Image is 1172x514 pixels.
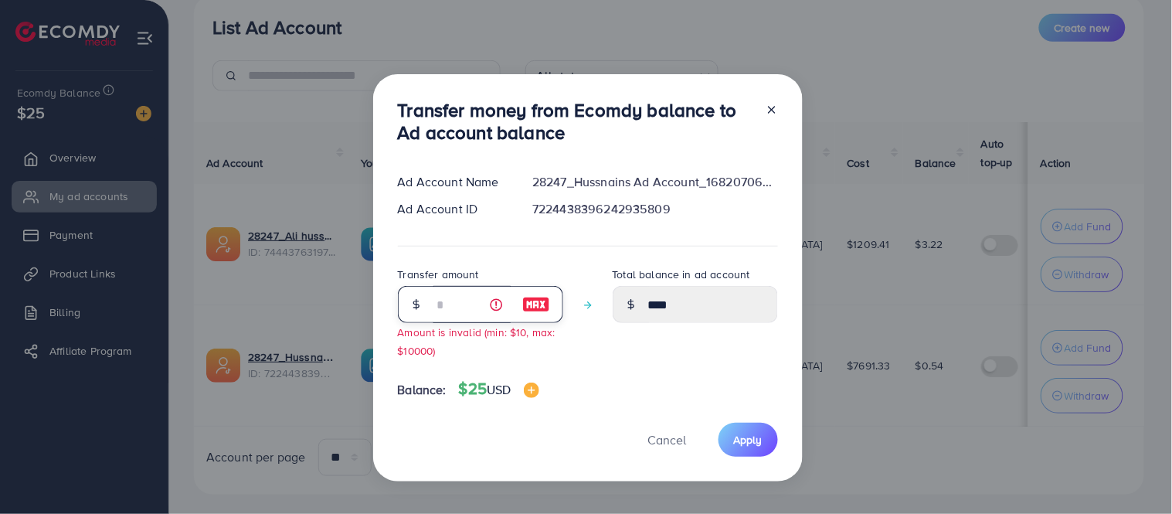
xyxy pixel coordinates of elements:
[629,423,706,456] button: Cancel
[487,381,511,398] span: USD
[520,173,790,191] div: 28247_Hussnains Ad Account_1682070647889
[459,380,539,399] h4: $25
[524,383,539,398] img: image
[718,423,778,456] button: Apply
[398,325,555,357] small: Amount is invalid (min: $10, max: $10000)
[522,295,550,314] img: image
[386,173,521,191] div: Ad Account Name
[386,200,521,218] div: Ad Account ID
[398,267,479,282] label: Transfer amount
[398,381,447,399] span: Balance:
[613,267,750,282] label: Total balance in ad account
[648,431,687,448] span: Cancel
[398,99,753,144] h3: Transfer money from Ecomdy balance to Ad account balance
[734,432,763,448] span: Apply
[520,200,790,218] div: 7224438396242935809
[1106,444,1160,502] iframe: Chat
